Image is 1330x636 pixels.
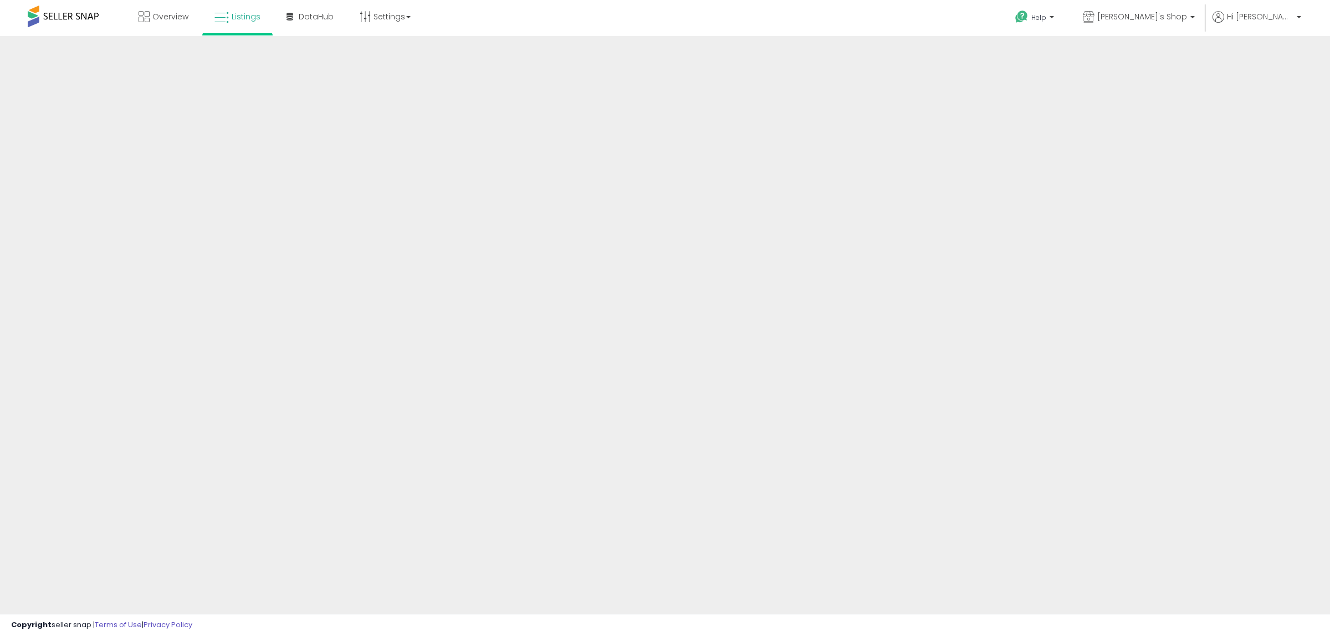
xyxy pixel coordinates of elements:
[232,11,260,22] span: Listings
[1031,13,1046,22] span: Help
[1015,10,1029,24] i: Get Help
[1006,2,1065,36] a: Help
[152,11,188,22] span: Overview
[1213,11,1301,36] a: Hi [PERSON_NAME]
[299,11,334,22] span: DataHub
[1227,11,1293,22] span: Hi [PERSON_NAME]
[1097,11,1187,22] span: [PERSON_NAME]'s Shop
